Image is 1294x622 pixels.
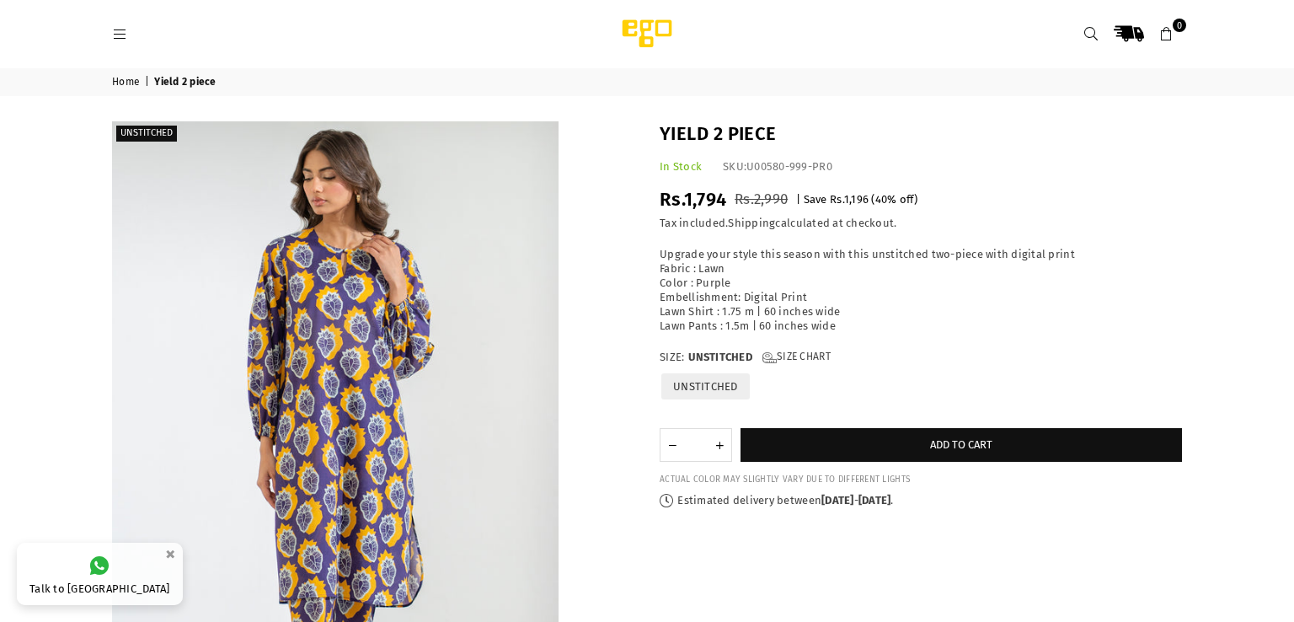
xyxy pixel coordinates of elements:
[804,193,827,206] span: Save
[660,494,1182,508] p: Estimated delivery between - .
[728,217,775,230] a: Shipping
[741,428,1182,462] button: Add to cart
[796,193,800,206] span: |
[660,121,1182,147] h1: Yield 2 piece
[17,543,183,605] a: Talk to [GEOGRAPHIC_DATA]
[116,126,177,142] label: Unstitched
[875,193,888,206] span: 40
[575,17,719,51] img: Ego
[145,76,152,89] span: |
[688,351,752,365] span: UNSTITCHED
[660,351,1182,365] label: Size:
[154,76,218,89] span: Yield 2 piece
[660,428,732,462] quantity-input: Quantity
[735,190,788,208] span: Rs.2,990
[746,160,832,173] span: U00580-999-PR0
[104,27,135,40] a: Menu
[660,217,1182,231] div: Tax included. calculated at checkout.
[1076,19,1106,49] a: Search
[112,76,142,89] a: Home
[660,248,1182,333] p: Upgrade your style this season with this unstitched two-piece with digital print Fabric : Lawn Co...
[830,193,869,206] span: Rs.1,196
[821,494,854,507] time: [DATE]
[660,372,751,401] label: UNSTITCHED
[660,475,1182,485] div: ACTUAL COLOR MAY SLIGHTLY VARY DUE TO DIFFERENT LIGHTS
[660,188,726,211] span: Rs.1,794
[762,351,831,365] a: Size Chart
[1152,19,1182,49] a: 0
[723,160,832,174] div: SKU:
[1173,19,1186,32] span: 0
[160,540,180,568] button: ×
[660,160,702,173] span: In Stock
[99,68,1195,96] nav: breadcrumbs
[871,193,917,206] span: ( % off)
[930,438,992,451] span: Add to cart
[858,494,891,507] time: [DATE]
